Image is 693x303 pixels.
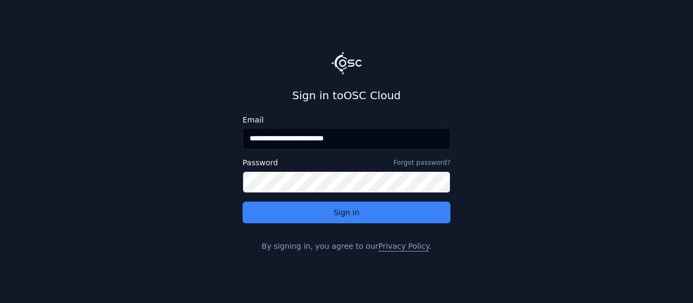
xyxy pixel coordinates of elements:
h2: Sign in to OSC Cloud [243,88,450,103]
label: Password [243,159,278,166]
label: Email [243,116,450,124]
button: Sign in [243,202,450,223]
p: By signing in, you agree to our . [243,241,450,252]
a: Forgot password? [394,158,450,167]
a: Privacy Policy [378,242,429,250]
img: Logo [331,51,362,74]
